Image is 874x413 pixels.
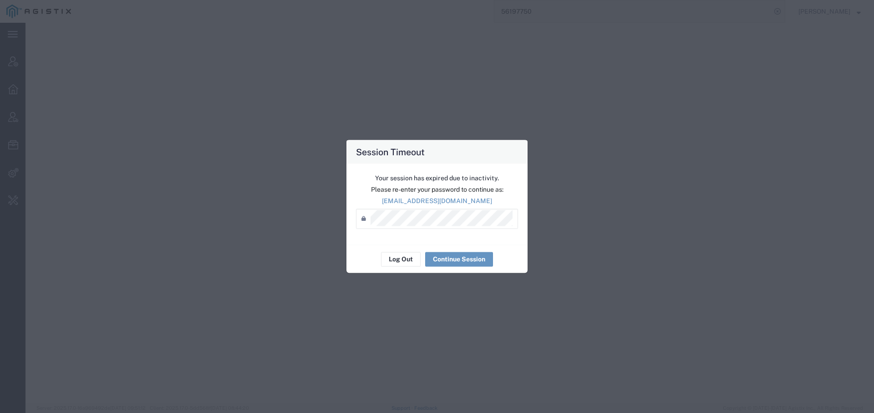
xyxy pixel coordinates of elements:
[425,252,493,266] button: Continue Session
[356,184,518,194] p: Please re-enter your password to continue as:
[356,173,518,183] p: Your session has expired due to inactivity.
[356,145,425,158] h4: Session Timeout
[381,252,421,266] button: Log Out
[356,196,518,205] p: [EMAIL_ADDRESS][DOMAIN_NAME]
